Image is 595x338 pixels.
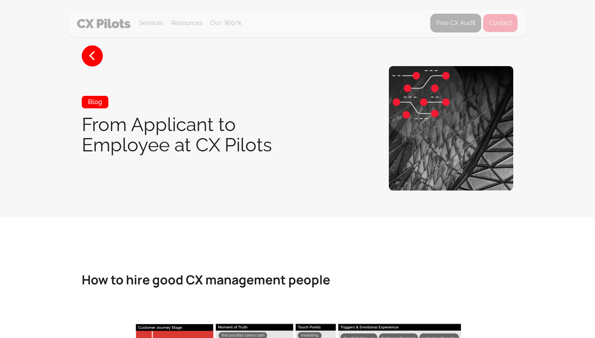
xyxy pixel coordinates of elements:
a: Contact [483,14,518,32]
div: Resources [171,10,202,36]
h1: From Applicant to Employee at CX Pilots [82,114,326,155]
h2: How to hire good CX management people [82,271,513,288]
div: Resources [171,18,202,29]
a: Free CX Audit [430,14,481,32]
div: Services [139,18,164,29]
a: < [82,45,103,67]
p: ‍ [82,294,513,304]
div: Services [139,10,164,36]
a: Our Work [210,20,242,27]
div: Blog [82,96,108,108]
